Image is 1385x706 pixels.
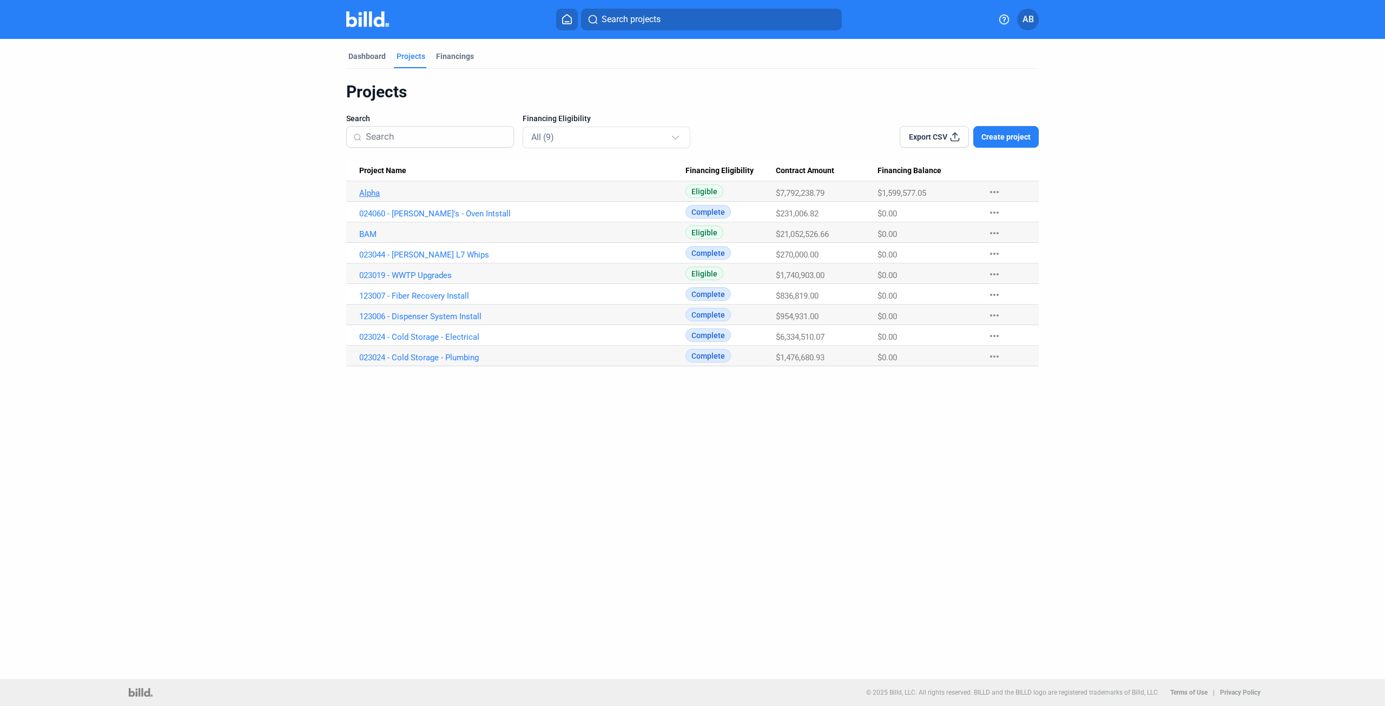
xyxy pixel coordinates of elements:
[878,166,941,176] span: Financing Balance
[878,270,897,280] span: $0.00
[348,51,386,62] div: Dashboard
[776,312,819,321] span: $954,931.00
[685,267,723,280] span: Eligible
[988,329,1001,342] mat-icon: more_horiz
[878,229,897,239] span: $0.00
[359,166,685,176] div: Project Name
[685,308,731,321] span: Complete
[776,166,878,176] div: Contract Amount
[909,131,947,142] span: Export CSV
[776,353,825,362] span: $1,476,680.93
[685,184,723,198] span: Eligible
[988,309,1001,322] mat-icon: more_horiz
[523,113,591,124] span: Financing Eligibility
[397,51,425,62] div: Projects
[346,82,1039,102] div: Projects
[346,113,370,124] span: Search
[988,247,1001,260] mat-icon: more_horiz
[878,250,897,260] span: $0.00
[685,166,754,176] span: Financing Eligibility
[776,332,825,342] span: $6,334,510.07
[776,250,819,260] span: $270,000.00
[685,166,776,176] div: Financing Eligibility
[1170,689,1208,696] b: Terms of Use
[776,291,819,301] span: $836,819.00
[359,209,685,219] a: 024060 - [PERSON_NAME]'s - Oven Intstall
[878,166,977,176] div: Financing Balance
[359,166,406,176] span: Project Name
[988,206,1001,219] mat-icon: more_horiz
[685,205,731,219] span: Complete
[776,229,829,239] span: $21,052,526.66
[436,51,474,62] div: Financings
[685,328,731,342] span: Complete
[878,312,897,321] span: $0.00
[685,287,731,301] span: Complete
[776,270,825,280] span: $1,740,903.00
[346,11,389,27] img: Billd Company Logo
[878,332,897,342] span: $0.00
[776,166,834,176] span: Contract Amount
[1023,13,1034,26] span: AB
[878,353,897,362] span: $0.00
[878,188,926,198] span: $1,599,577.05
[359,188,685,198] a: Alpha
[973,126,1039,148] button: Create project
[602,13,661,26] span: Search projects
[900,126,969,148] button: Export CSV
[878,209,897,219] span: $0.00
[129,688,152,697] img: logo
[981,131,1031,142] span: Create project
[359,229,685,239] a: BAM
[359,270,685,280] a: 023019 - WWTP Upgrades
[685,226,723,239] span: Eligible
[685,246,731,260] span: Complete
[988,268,1001,281] mat-icon: more_horiz
[366,126,507,148] input: Search
[988,288,1001,301] mat-icon: more_horiz
[359,250,685,260] a: 023044 - [PERSON_NAME] L7 Whips
[776,209,819,219] span: $231,006.82
[776,188,825,198] span: $7,792,238.79
[359,332,685,342] a: 023024 - Cold Storage - Electrical
[359,353,685,362] a: 023024 - Cold Storage - Plumbing
[988,186,1001,199] mat-icon: more_horiz
[531,132,554,142] mat-select-trigger: All (9)
[866,689,1159,696] p: © 2025 Billd, LLC. All rights reserved. BILLD and the BILLD logo are registered trademarks of Bil...
[685,349,731,362] span: Complete
[581,9,842,30] button: Search projects
[988,350,1001,363] mat-icon: more_horiz
[1213,689,1215,696] p: |
[1017,9,1039,30] button: AB
[359,312,685,321] a: 123006 - Dispenser System Install
[359,291,685,301] a: 123007 - Fiber Recovery Install
[988,227,1001,240] mat-icon: more_horiz
[878,291,897,301] span: $0.00
[1220,689,1261,696] b: Privacy Policy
